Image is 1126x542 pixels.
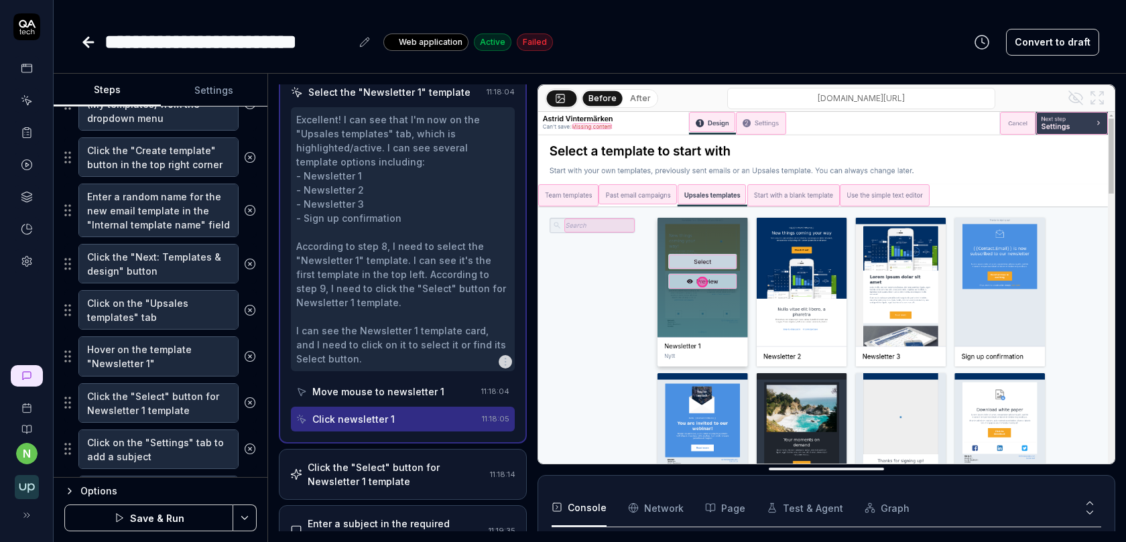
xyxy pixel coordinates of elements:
[64,383,257,423] div: Suggestions
[64,475,257,516] div: Suggestions
[487,87,515,96] time: 11:18:04
[239,144,261,171] button: Remove step
[239,435,261,462] button: Remove step
[64,504,233,531] button: Save & Run
[308,460,485,488] div: Click the "Select" button for Newsletter 1 template
[383,33,468,51] a: Web application
[64,483,257,499] button: Options
[865,489,910,527] button: Graph
[5,392,48,413] a: Book a call with us
[966,29,998,56] button: View version history
[54,74,161,107] button: Steps
[5,464,48,502] button: Upsales Logo
[80,483,257,499] div: Options
[291,379,515,404] button: Move mouse to newsletter 111:18:04
[490,470,515,479] time: 11:18:14
[705,489,745,527] button: Page
[11,365,43,387] a: New conversation
[582,90,622,105] button: Before
[767,489,843,527] button: Test & Agent
[239,297,261,324] button: Remove step
[64,137,257,178] div: Suggestions
[16,443,38,464] button: n
[474,33,511,51] div: Active
[399,36,462,48] span: Web application
[239,197,261,224] button: Remove step
[239,251,261,277] button: Remove step
[64,336,257,377] div: Suggestions
[239,343,261,370] button: Remove step
[312,412,395,426] div: Click newsletter 1
[291,407,515,431] button: Click newsletter 111:18:05
[15,475,39,499] img: Upsales Logo
[625,91,656,106] button: After
[538,112,1115,472] img: Screenshot
[161,74,268,107] button: Settings
[296,113,509,366] div: Excellent! I can see that I'm now on the "Upsales templates" tab, which is highlighted/active. I ...
[5,413,48,435] a: Documentation
[1065,87,1086,109] button: Show all interative elements
[481,387,509,396] time: 11:18:04
[552,489,607,527] button: Console
[312,385,444,399] div: Move mouse to newsletter 1
[482,414,509,423] time: 11:18:05
[239,389,261,416] button: Remove step
[1006,29,1099,56] button: Convert to draft
[628,489,684,527] button: Network
[64,429,257,470] div: Suggestions
[64,243,257,284] div: Suggestions
[308,85,471,99] div: Select the "Newsletter 1" template
[64,289,257,330] div: Suggestions
[1086,87,1108,109] button: Open in full screen
[64,183,257,238] div: Suggestions
[517,33,553,51] div: Failed
[489,526,515,535] time: 11:19:35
